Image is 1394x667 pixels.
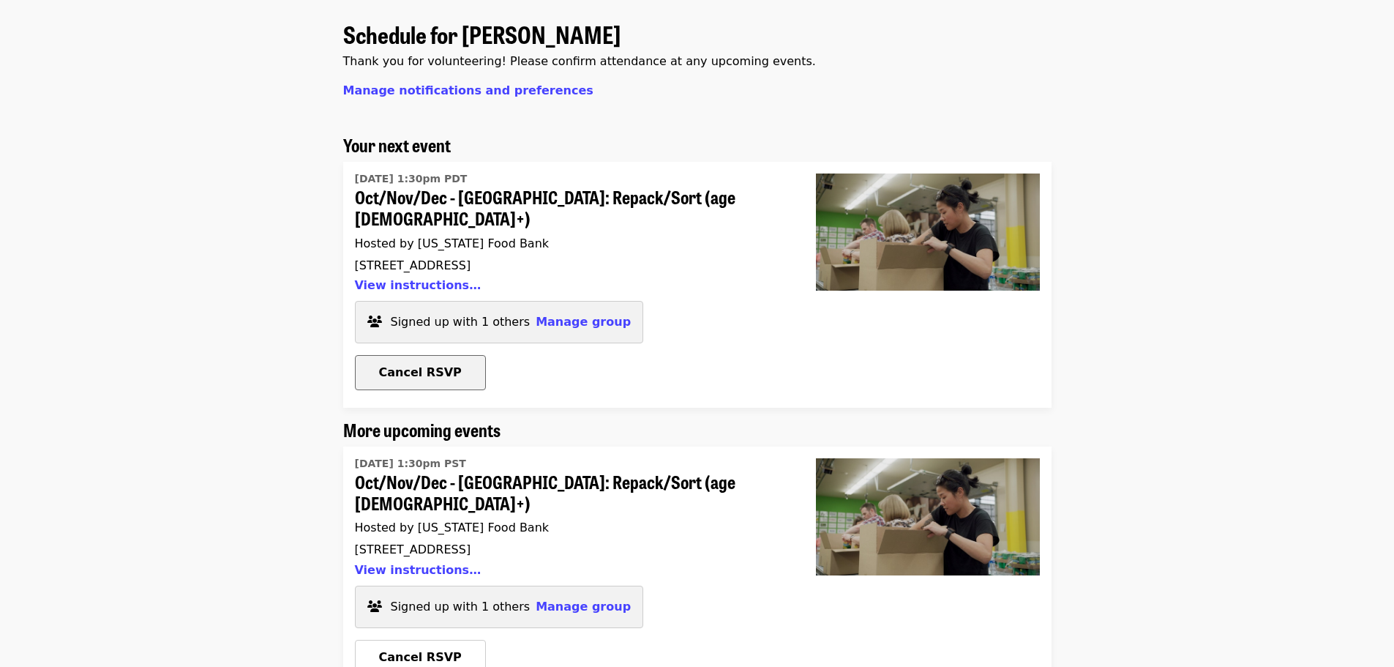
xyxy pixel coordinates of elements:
[355,521,550,534] span: Hosted by [US_STATE] Food Bank
[355,543,781,556] div: [STREET_ADDRESS]
[355,258,781,272] div: [STREET_ADDRESS]
[355,456,466,472] time: [DATE] 1:30pm PST
[355,168,781,301] a: Oct/Nov/Dec - Portland: Repack/Sort (age 8+)
[343,54,816,68] span: Thank you for volunteering! Please confirm attendance at any upcoming events.
[379,650,462,664] span: Cancel RSVP
[367,600,382,614] i: users icon
[391,600,531,614] span: Signed up with 1 others
[536,315,631,329] span: Manage group
[367,315,382,329] i: users icon
[536,600,631,614] span: Manage group
[536,598,631,616] button: Manage group
[343,83,593,97] a: Manage notifications and preferences
[536,313,631,331] button: Manage group
[379,365,462,379] span: Cancel RSVP
[343,417,501,442] span: More upcoming events
[804,162,1052,408] a: Oct/Nov/Dec - Portland: Repack/Sort (age 8+)
[355,355,486,390] button: Cancel RSVP
[355,563,481,577] button: View instructions…
[391,315,531,329] span: Signed up with 1 others
[343,17,621,51] span: Schedule for [PERSON_NAME]
[816,458,1040,575] img: Oct/Nov/Dec - Portland: Repack/Sort (age 8+)
[355,187,781,229] span: Oct/Nov/Dec - [GEOGRAPHIC_DATA]: Repack/Sort (age [DEMOGRAPHIC_DATA]+)
[355,278,481,292] button: View instructions…
[355,472,781,514] span: Oct/Nov/Dec - [GEOGRAPHIC_DATA]: Repack/Sort (age [DEMOGRAPHIC_DATA]+)
[355,171,468,187] time: [DATE] 1:30pm PDT
[355,236,550,250] span: Hosted by [US_STATE] Food Bank
[343,132,451,157] span: Your next event
[816,174,1040,291] img: Oct/Nov/Dec - Portland: Repack/Sort (age 8+)
[355,452,781,586] a: Oct/Nov/Dec - Portland: Repack/Sort (age 8+)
